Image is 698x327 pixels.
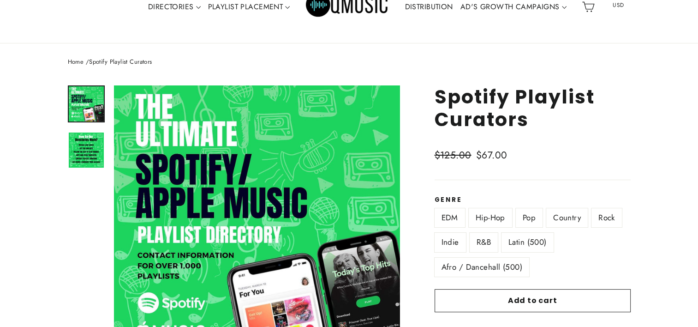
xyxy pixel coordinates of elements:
button: Add to cart [435,289,631,312]
nav: breadcrumbs [68,57,631,67]
label: EDM [435,208,465,227]
label: Country [546,208,588,227]
label: Latin (500) [501,233,554,252]
span: Add to cart [508,295,557,306]
label: Pop [516,208,543,227]
span: $67.00 [476,148,507,162]
span: $125.00 [435,148,471,162]
span: / [86,57,89,66]
label: Afro / Dancehall (500) [435,258,529,277]
img: spotify curators [69,133,104,168]
label: Hip-Hop [469,208,512,227]
label: R&B [470,233,498,252]
a: Home [68,57,84,66]
label: Genre [435,196,631,204]
label: Rock [591,208,622,227]
img: spotify playlist curators [69,86,104,121]
label: Indie [435,233,466,252]
h1: Spotify Playlist Curators [435,85,631,131]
